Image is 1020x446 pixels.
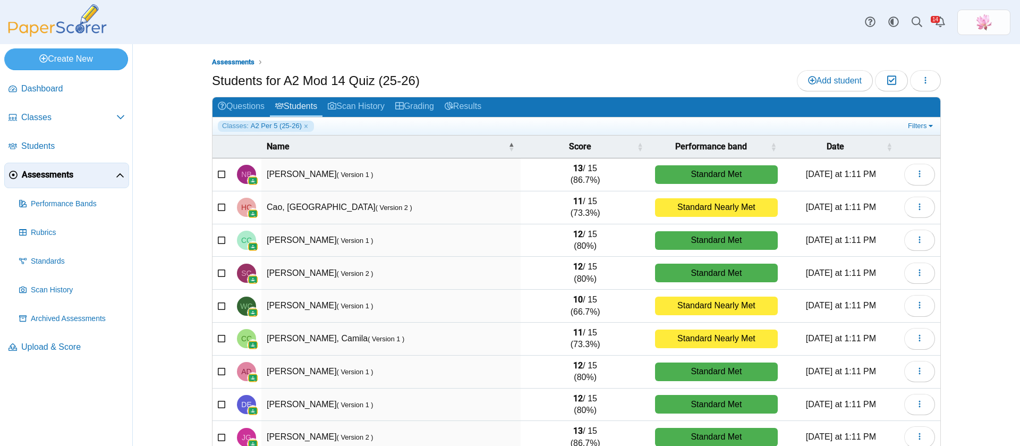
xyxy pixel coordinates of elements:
time: Sep 9, 2025 at 1:11 PM [806,203,876,212]
span: Archived Assessments [31,314,125,324]
td: / 15 (80%) [521,356,649,389]
a: PaperScorer [4,29,110,38]
a: Archived Assessments [15,306,129,332]
span: Performance band : Activate to sort [770,136,777,158]
a: Rubrics [15,220,129,246]
span: Auri Diep [241,368,251,375]
small: ( Version 1 ) [337,171,373,179]
span: Date : Activate to sort [886,136,892,158]
td: / 15 (80%) [521,389,649,422]
a: Results [439,97,487,117]
time: Sep 9, 2025 at 1:11 PM [806,367,876,376]
div: Standard Met [655,363,778,381]
a: Performance Bands [15,191,129,217]
time: Sep 9, 2025 at 1:11 PM [806,235,876,245]
a: Alerts [929,11,952,34]
span: Classes: [222,121,249,131]
small: ( Version 1 ) [337,302,373,310]
span: Daniela Espinoza [241,401,251,408]
td: [PERSON_NAME] [261,389,521,422]
span: Name [267,141,290,152]
a: Students [4,134,129,159]
a: Scan History [15,277,129,303]
small: ( Version 1 ) [337,401,373,409]
img: googleClassroom-logo.png [248,373,258,383]
div: Standard Met [655,165,778,184]
b: 13 [573,163,583,173]
span: Date [827,141,844,152]
div: Standard Nearly Met [655,330,778,348]
b: 10 [573,294,583,305]
a: Dashboard [4,77,129,102]
a: Create New [4,48,128,70]
span: Camila Cruz Cordova [241,335,252,342]
div: Standard Nearly Met [655,198,778,217]
img: ps.MuGhfZT6iQwmPTCC [975,14,992,31]
img: googleClassroom-logo.png [248,406,258,416]
div: Standard Nearly Met [655,297,778,315]
img: googleClassroom-logo.png [248,241,258,252]
span: Xinmei Li [975,14,992,31]
td: [PERSON_NAME], Camila [261,323,521,356]
small: ( Version 2 ) [337,433,373,441]
span: Score : Activate to sort [637,136,643,158]
span: Assessments [212,58,254,66]
a: Students [270,97,322,117]
span: Dashboard [21,83,125,95]
a: Classes: A2 Per 5 (25-26) [218,121,314,131]
small: ( Version 2 ) [337,270,373,277]
td: / 15 (73.3%) [521,323,649,356]
span: Students [21,140,125,152]
a: Questions [212,97,270,117]
img: googleClassroom-logo.png [248,175,258,186]
span: Add student [808,76,862,85]
small: ( Version 2 ) [376,204,412,212]
span: Haiyang Cao [241,204,252,211]
td: [PERSON_NAME] [261,224,521,257]
time: Sep 9, 2025 at 1:11 PM [806,170,876,179]
td: [PERSON_NAME] [261,158,521,191]
td: / 15 (80%) [521,224,649,257]
td: Cao, [GEOGRAPHIC_DATA] [261,191,521,224]
a: Add student [797,70,873,91]
small: ( Version 1 ) [368,335,404,343]
b: 12 [573,360,583,371]
div: Standard Met [655,231,778,250]
span: Upload & Score [21,341,125,353]
span: Rubrics [31,228,125,238]
img: PaperScorer [4,4,110,37]
time: Sep 9, 2025 at 1:11 PM [806,268,876,277]
img: googleClassroom-logo.png [248,340,258,350]
span: Jingwen Guan [242,434,251,441]
h1: Students for A2 Mod 14 Quiz (25-26) [212,72,420,90]
a: Assessments [209,56,257,69]
b: 12 [573,229,583,239]
img: googleClassroom-logo.png [248,307,258,318]
span: Assessments [22,169,116,181]
span: Wenson Chen [240,302,252,310]
a: Grading [390,97,439,117]
td: / 15 (73.3%) [521,191,649,224]
span: Name : Activate to invert sorting [508,136,514,158]
td: [PERSON_NAME] [261,257,521,290]
td: / 15 (66.7%) [521,290,649,323]
span: Stella Chen [241,270,251,277]
td: [PERSON_NAME] [261,290,521,323]
span: Performance band [675,141,747,152]
a: Classes [4,105,129,131]
b: 12 [573,262,583,272]
time: Sep 9, 2025 at 1:11 PM [806,400,876,409]
span: Clara Chan [241,237,252,244]
td: / 15 (80%) [521,257,649,290]
a: ps.MuGhfZT6iQwmPTCC [957,10,1010,35]
span: A2 Per 5 (25-26) [251,121,302,131]
span: Standards [31,256,125,267]
div: Standard Met [655,264,778,282]
span: Scan History [31,285,125,296]
a: Filters [905,121,938,131]
div: Standard Met [655,395,778,414]
td: / 15 (86.7%) [521,158,649,191]
b: 11 [573,196,583,206]
b: 13 [573,426,583,436]
a: Scan History [322,97,390,117]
